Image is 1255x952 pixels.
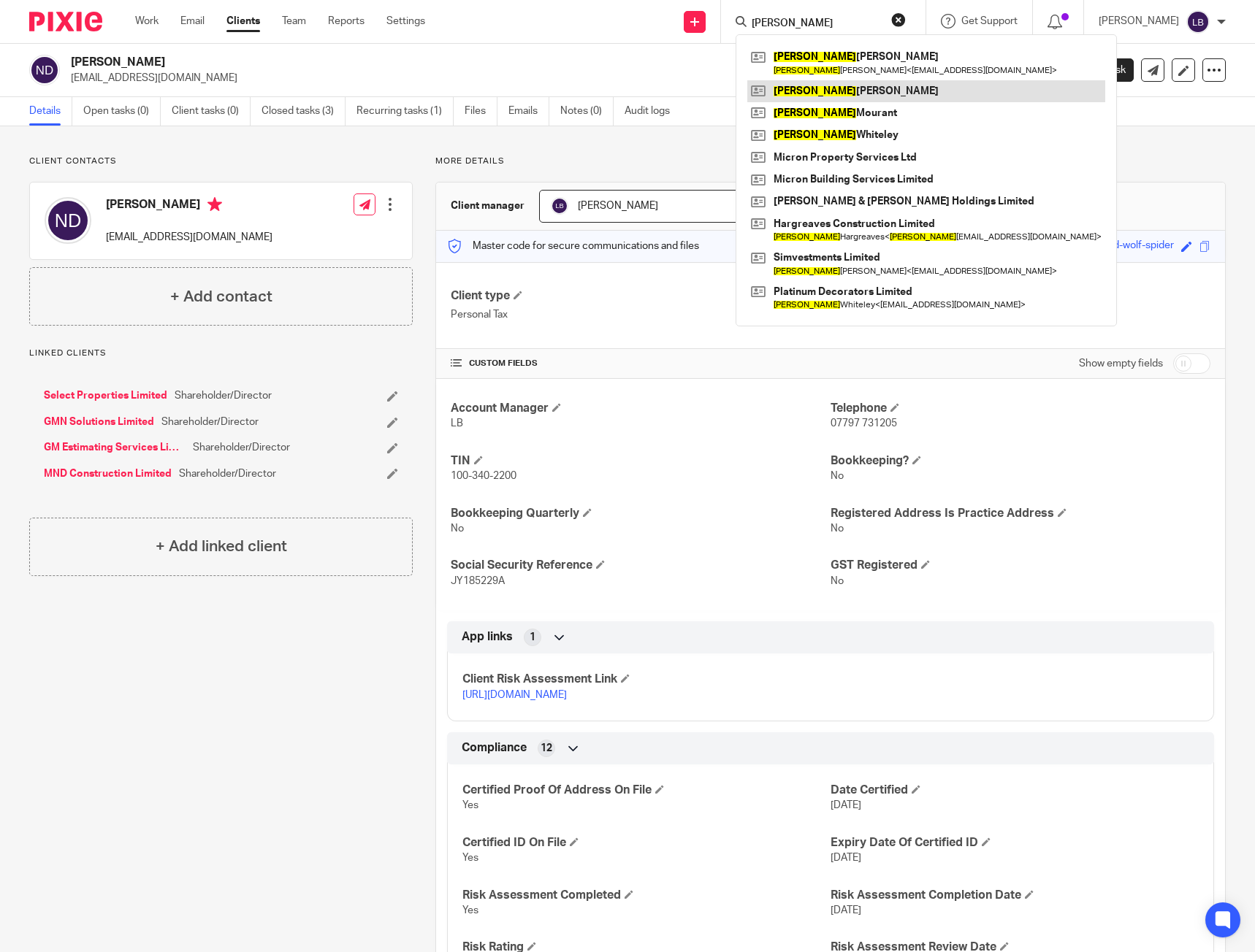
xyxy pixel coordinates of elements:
[578,201,658,211] span: [PERSON_NAME]
[831,506,1210,521] h4: Registered Address Is Practice Address
[831,905,861,915] span: [DATE]
[45,197,91,244] img: svg%3E
[179,467,276,481] span: Shareholder/Director
[462,629,513,645] span: App links
[44,467,172,481] a: MND Construction Limited
[750,18,882,31] input: Search
[207,197,222,212] i: Primary
[961,16,1018,26] span: Get Support
[135,14,159,28] a: Work
[356,97,454,126] a: Recurring tasks (1)
[226,14,260,28] a: Clients
[451,401,831,416] h4: Account Manager
[29,97,72,126] a: Details
[462,740,527,756] span: Compliance
[172,97,251,126] a: Client tasks (0)
[462,783,831,798] h4: Certified Proof Of Address On File
[462,835,831,851] h4: Certified ID On File
[831,800,861,810] span: [DATE]
[831,523,844,534] span: No
[282,14,306,28] a: Team
[451,418,463,429] span: LB
[891,12,906,27] button: Clear
[180,14,205,28] a: Email
[451,358,831,369] h4: CUSTOM FIELDS
[831,853,861,863] span: [DATE]
[451,288,831,304] h4: Client type
[831,783,1199,798] h4: Date Certified
[451,453,831,469] h4: TIN
[831,418,897,429] span: 07797 731205
[44,388,167,403] a: Select Properties Limited
[29,55,60,85] img: svg%3E
[170,285,272,308] h4: + Add contact
[1186,10,1210,34] img: svg%3E
[29,12,102,31] img: Pixie
[625,97,681,126] a: Audit logs
[435,156,1226,167] p: More details
[560,97,614,126] a: Notes (0)
[386,14,425,28] a: Settings
[451,558,831,573] h4: Social Security Reference
[831,401,1210,416] h4: Telephone
[71,71,1027,85] p: [EMAIL_ADDRESS][DOMAIN_NAME]
[451,471,516,481] span: 100-340-2200
[462,853,478,863] span: Yes
[1099,14,1179,28] p: [PERSON_NAME]
[465,97,497,126] a: Files
[83,97,161,126] a: Open tasks (0)
[462,800,478,810] span: Yes
[462,672,831,687] h4: Client Risk Assessment Link
[831,888,1199,903] h4: Risk Assessment Completion Date
[831,471,844,481] span: No
[1079,356,1163,371] label: Show empty fields
[462,905,478,915] span: Yes
[262,97,346,126] a: Closed tasks (3)
[29,156,413,167] p: Client contacts
[530,630,535,645] span: 1
[328,14,365,28] a: Reports
[462,690,567,700] a: [URL][DOMAIN_NAME]
[44,440,186,455] a: GM Estimating Services Limited
[161,415,259,429] span: Shareholder/Director
[451,506,831,521] h4: Bookkeeping Quarterly
[106,230,272,245] p: [EMAIL_ADDRESS][DOMAIN_NAME]
[551,197,568,215] img: svg%3E
[451,199,524,213] h3: Client manager
[541,741,552,756] span: 12
[29,348,413,359] p: Linked clients
[831,835,1199,851] h4: Expiry Date Of Certified ID
[831,558,1210,573] h4: GST Registered
[831,453,1210,469] h4: Bookkeeping?
[508,97,549,126] a: Emails
[462,888,831,903] h4: Risk Assessment Completed
[447,239,699,253] p: Master code for secure communications and files
[451,576,505,586] span: JY185229A
[451,307,831,322] p: Personal Tax
[451,523,464,534] span: No
[106,197,272,215] h4: [PERSON_NAME]
[44,415,154,429] a: GMN Solutions Limited
[156,535,287,558] h4: + Add linked client
[175,388,272,403] span: Shareholder/Director
[71,55,836,70] h2: [PERSON_NAME]
[193,440,290,455] span: Shareholder/Director
[831,576,844,586] span: No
